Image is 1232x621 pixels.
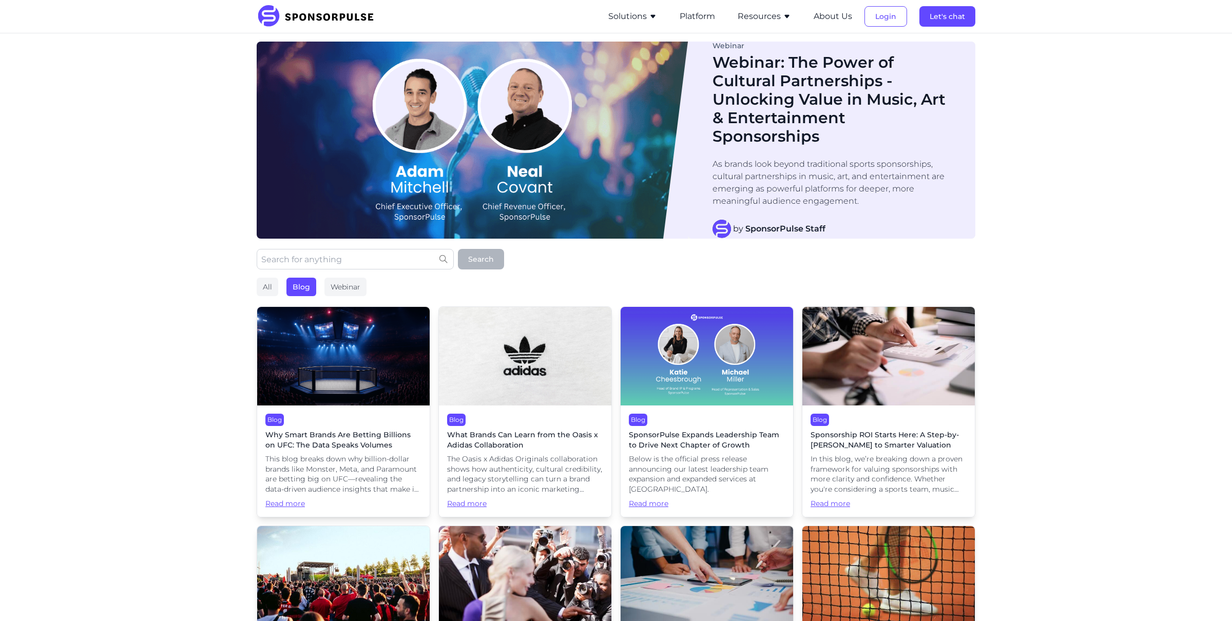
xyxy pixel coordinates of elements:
h1: Webinar: The Power of Cultural Partnerships - Unlocking Value in Music, Art & Entertainment Spons... [713,53,955,146]
button: Solutions [608,10,657,23]
div: Blog [447,414,466,426]
a: Blog ImageWebinarWebinar: The Power of Cultural Partnerships - Unlocking Value in Music, Art & En... [257,42,975,239]
a: BlogWhat Brands Can Learn from the Oasis x Adidas CollaborationThe Oasis x Adidas Originals colla... [438,306,612,517]
img: Christian Wiediger, courtesy of Unsplash [439,307,611,405]
span: In this blog, we’re breaking down a proven framework for valuing sponsorships with more clarity a... [811,454,967,494]
span: Why Smart Brands Are Betting Billions on UFC: The Data Speaks Volumes [265,430,421,450]
div: Blog [811,414,829,426]
img: SponsorPulse [257,5,381,28]
span: Read more [811,499,967,509]
div: Webinar [324,278,367,296]
div: Blog [286,278,316,296]
a: Let's chat [919,12,975,21]
span: Below is the official press release announcing our latest leadership team expansion and expanded ... [629,454,785,494]
input: Search for anything [257,249,454,269]
div: All [257,278,278,296]
a: Platform [680,12,715,21]
button: Search [458,249,504,269]
img: Getty Images courtesy of Unsplash [802,307,975,405]
a: BlogSponsorPulse Expands Leadership Team to Drive Next Chapter of GrowthBelow is the official pre... [620,306,794,517]
a: Login [864,12,907,21]
button: Platform [680,10,715,23]
span: Read more [447,499,603,509]
a: BlogWhy Smart Brands Are Betting Billions on UFC: The Data Speaks VolumesThis blog breaks down wh... [257,306,430,517]
button: Login [864,6,907,27]
img: search icon [439,255,448,263]
span: Sponsorship ROI Starts Here: A Step-by-[PERSON_NAME] to Smarter Valuation [811,430,967,450]
img: Katie Cheesbrough and Michael Miller Join SponsorPulse to Accelerate Strategic Services [621,307,793,405]
span: SponsorPulse Expands Leadership Team to Drive Next Chapter of Growth [629,430,785,450]
div: Blog [629,414,647,426]
span: by [733,223,825,235]
span: Read more [265,499,421,509]
a: BlogSponsorship ROI Starts Here: A Step-by-[PERSON_NAME] to Smarter ValuationIn this blog, we’re ... [802,306,975,517]
p: As brands look beyond traditional sports sponsorships, cultural partnerships in music, art, and e... [713,158,955,207]
img: SponsorPulse Staff [713,220,731,238]
span: Read more [629,499,785,509]
img: Blog Image [257,42,688,239]
button: Resources [738,10,791,23]
span: This blog breaks down why billion-dollar brands like Monster, Meta, and Paramount are betting big... [265,454,421,494]
a: About Us [814,12,852,21]
div: Webinar [713,42,955,49]
span: The Oasis x Adidas Originals collaboration shows how authenticity, cultural credibility, and lega... [447,454,603,494]
button: About Us [814,10,852,23]
img: AI generated image [257,307,430,405]
button: Let's chat [919,6,975,27]
strong: SponsorPulse Staff [745,224,825,234]
div: Blog [265,414,284,426]
span: What Brands Can Learn from the Oasis x Adidas Collaboration [447,430,603,450]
